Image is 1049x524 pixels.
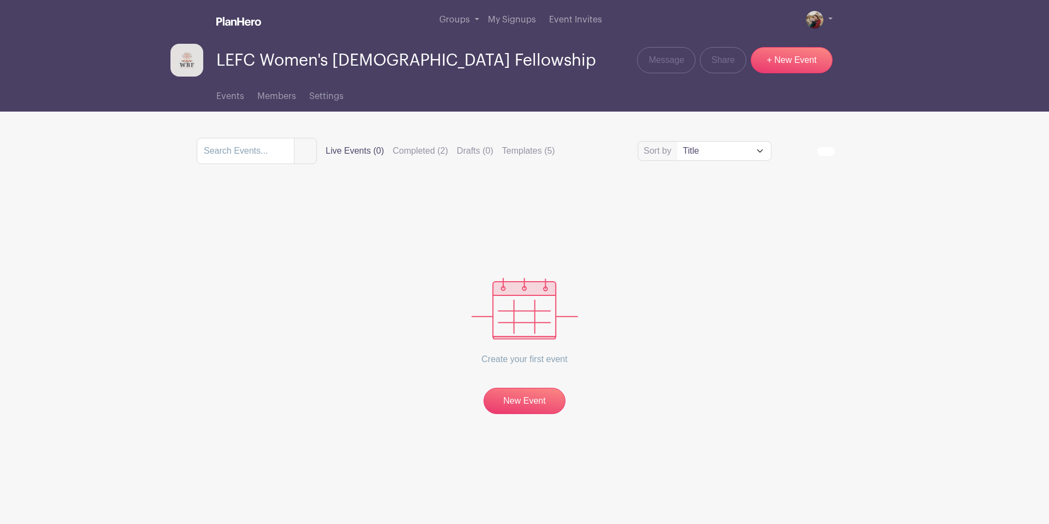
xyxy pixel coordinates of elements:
[309,77,344,112] a: Settings
[257,92,296,101] span: Members
[700,47,746,73] a: Share
[393,144,448,158] label: Completed (2)
[457,144,493,158] label: Drafts (0)
[309,92,344,101] span: Settings
[216,51,596,69] span: LEFC Women's [DEMOGRAPHIC_DATA] Fellowship
[326,144,384,158] label: Live Events (0)
[197,138,294,164] input: Search Events...
[549,15,602,24] span: Event Invites
[637,47,696,73] a: Message
[257,77,296,112] a: Members
[326,144,555,158] div: filters
[439,15,470,24] span: Groups
[751,47,833,73] a: + New Event
[472,278,578,340] img: events_empty-56550af544ae17c43cc50f3ebafa394433d06d5f1891c01edc4b5d1d59cfda54.svg
[806,11,823,28] img: 1FBAD658-73F6-4E4B-B59F-CB0C05CD4BD1.jpeg
[484,388,565,414] a: New Event
[488,15,536,24] span: My Signups
[216,77,244,112] a: Events
[170,44,203,77] img: WBF%20LOGO.png
[472,340,578,379] p: Create your first event
[649,54,684,67] span: Message
[502,144,555,158] label: Templates (5)
[216,92,244,101] span: Events
[644,144,675,158] label: Sort by
[216,17,261,26] img: logo_white-6c42ec7e38ccf1d336a20a19083b03d10ae64f83f12c07503d8b9e83406b4c7d.svg
[711,54,735,67] span: Share
[798,147,852,156] div: order and view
